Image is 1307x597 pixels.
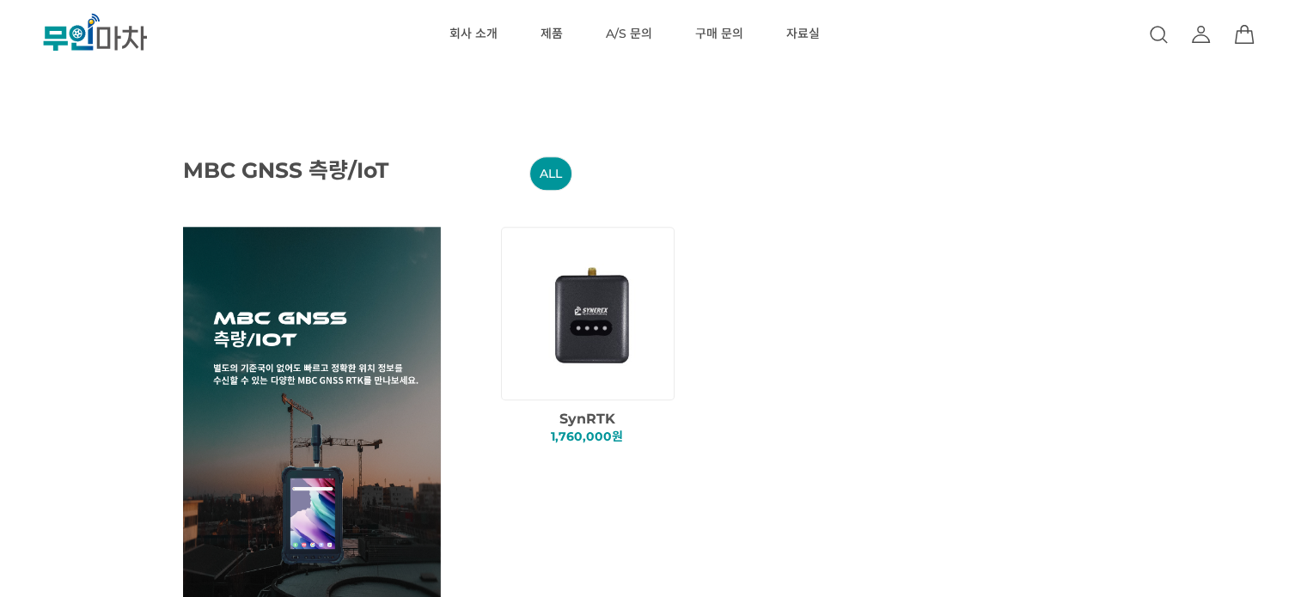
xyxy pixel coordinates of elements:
[529,156,572,191] li: ALL
[559,411,614,427] span: SynRTK
[551,429,623,444] span: 1,760,000원
[517,240,664,387] img: a31ed547be8a7cf23aa9e8a81ad8bc68.jpg
[183,153,398,184] span: MBC GNSS 측량/IoT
